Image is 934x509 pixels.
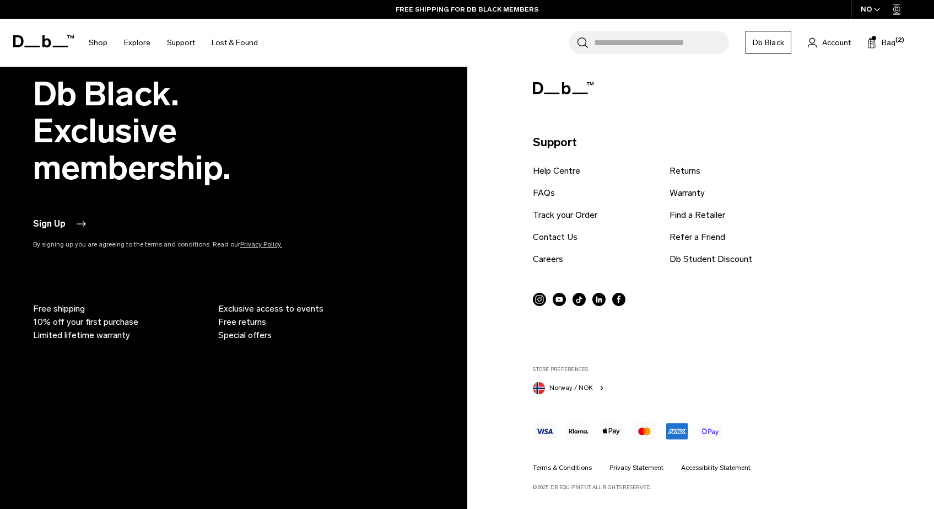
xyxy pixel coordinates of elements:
span: Bag [882,37,895,49]
a: Db Black [746,31,791,54]
a: Db Student Discount [670,253,752,266]
a: Shop [89,23,107,62]
h2: Db Black. Exclusive membership. [33,76,331,186]
a: Accessibility Statement [681,463,751,473]
button: Bag (2) [867,36,895,49]
a: FREE SHIPPING FOR DB BLACK MEMBERS [396,4,538,14]
a: Returns [670,164,700,178]
img: Norway [533,382,545,394]
span: Norway / NOK [549,383,593,393]
nav: Main Navigation [80,19,266,67]
a: Terms & Conditions [533,463,592,473]
a: Contact Us [533,231,577,244]
p: Support [533,133,894,151]
a: Account [808,36,851,49]
a: Lost & Found [212,23,258,62]
span: Free returns [218,315,266,329]
a: Help Centre [533,164,580,178]
span: (2) [895,36,904,45]
p: By signing up you are agreeing to the terms and conditions. Read our [33,239,331,249]
a: Find a Retailer [670,208,725,222]
a: Careers [533,253,563,266]
button: Norway Norway / NOK [533,380,606,394]
p: ©2025, Db Equipment. All rights reserved. [533,479,894,491]
a: Privacy Policy. [240,240,282,248]
span: Free shipping [33,302,85,315]
span: Exclusive access to events [218,302,323,315]
label: Store Preferences [533,366,894,373]
a: Explore [124,23,150,62]
button: Sign Up [33,217,88,231]
span: Limited lifetime warranty [33,329,130,342]
a: Track your Order [533,208,597,222]
a: Privacy Statement [609,463,663,473]
span: Account [822,37,851,49]
span: 10% off your first purchase [33,315,138,329]
a: Support [167,23,195,62]
a: Refer a Friend [670,231,725,244]
span: Special offers [218,329,272,342]
a: Warranty [670,186,705,200]
a: FAQs [533,186,555,200]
